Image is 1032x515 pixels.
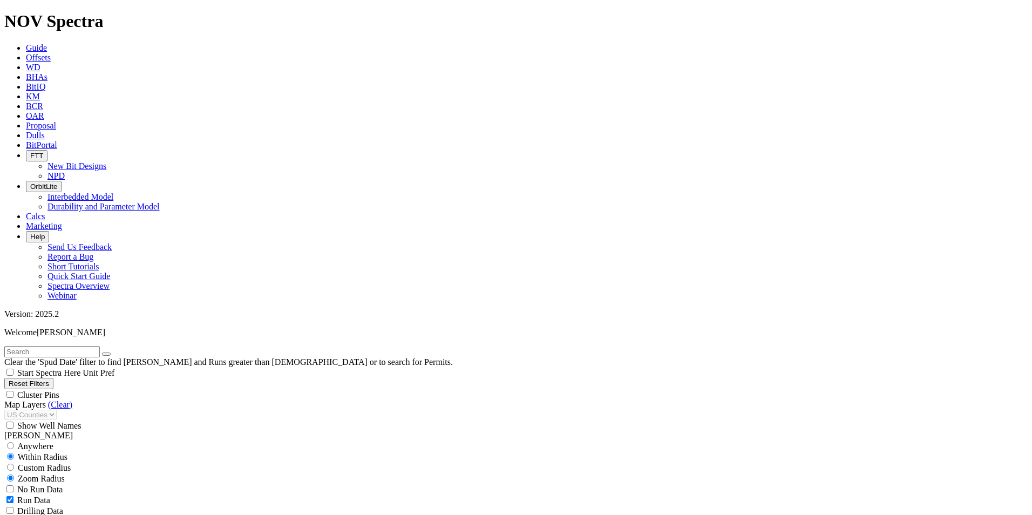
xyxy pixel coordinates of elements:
[26,231,49,242] button: Help
[47,171,65,180] a: NPD
[48,400,72,409] a: (Clear)
[17,368,80,377] span: Start Spectra Here
[47,252,93,261] a: Report a Bug
[26,72,47,82] a: BHAs
[47,242,112,252] a: Send Us Feedback
[4,346,100,357] input: Search
[26,181,62,192] button: OrbitLite
[26,150,47,161] button: FTT
[26,101,43,111] a: BCR
[26,53,51,62] a: Offsets
[37,328,105,337] span: [PERSON_NAME]
[26,212,45,221] a: Calcs
[4,328,1028,337] p: Welcome
[47,272,110,281] a: Quick Start Guide
[83,368,114,377] span: Unit Pref
[30,182,57,191] span: OrbitLite
[4,357,453,367] span: Clear the 'Spud Date' filter to find [PERSON_NAME] and Runs greater than [DEMOGRAPHIC_DATA] or to...
[47,291,77,300] a: Webinar
[4,378,53,389] button: Reset Filters
[47,161,106,171] a: New Bit Designs
[26,221,62,231] a: Marketing
[17,442,53,451] span: Anywhere
[26,92,40,101] a: KM
[17,485,63,494] span: No Run Data
[30,152,43,160] span: FTT
[47,281,110,290] a: Spectra Overview
[18,463,71,472] span: Custom Radius
[26,111,44,120] a: OAR
[6,369,13,376] input: Start Spectra Here
[26,140,57,150] a: BitPortal
[47,192,113,201] a: Interbedded Model
[26,43,47,52] a: Guide
[47,262,99,271] a: Short Tutorials
[4,431,1028,441] div: [PERSON_NAME]
[4,309,1028,319] div: Version: 2025.2
[4,400,46,409] span: Map Layers
[4,11,1028,31] h1: NOV Spectra
[18,452,67,462] span: Within Radius
[17,390,59,399] span: Cluster Pins
[17,496,50,505] span: Run Data
[47,202,160,211] a: Durability and Parameter Model
[18,474,65,483] span: Zoom Radius
[26,121,56,130] a: Proposal
[26,63,40,72] a: WD
[30,233,45,241] span: Help
[26,82,45,91] a: BitIQ
[26,131,45,140] a: Dulls
[17,421,81,430] span: Show Well Names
